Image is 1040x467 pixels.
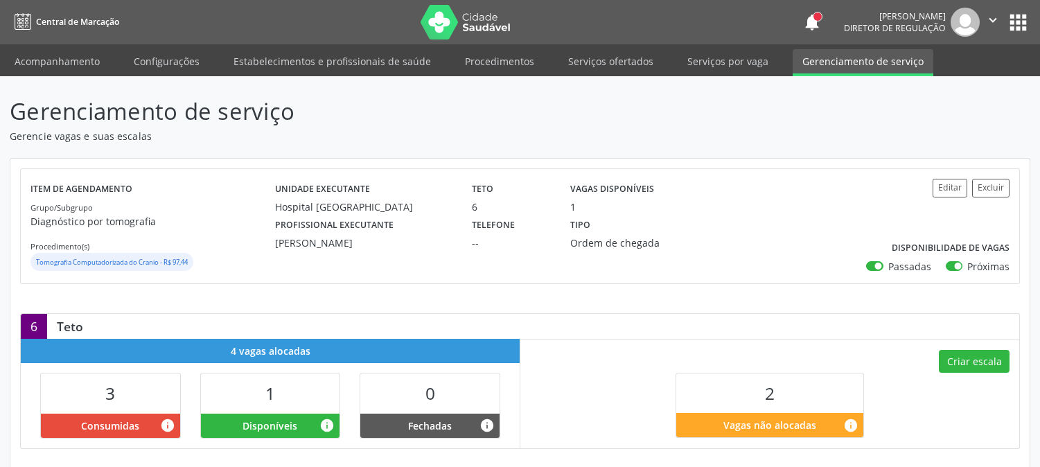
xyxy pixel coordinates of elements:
small: Tomografia Computadorizada do Cranio - R$ 97,44 [36,258,188,267]
i:  [985,12,1001,28]
div: 4 vagas alocadas [21,339,520,363]
div: 6 [21,314,47,339]
span: 0 [425,382,435,405]
a: Gerenciamento de serviço [793,49,933,76]
span: Fechadas [408,418,452,433]
span: 1 [265,382,275,405]
button: apps [1006,10,1030,35]
p: Diagnóstico por tomografia [30,214,275,229]
span: Vagas não alocadas [723,418,816,432]
a: Procedimentos [455,49,544,73]
label: Item de agendamento [30,179,132,200]
i: Quantidade de vagas restantes do teto de vagas [843,418,858,433]
label: Telefone [472,214,515,236]
div: Hospital [GEOGRAPHIC_DATA] [275,200,452,214]
button: notifications [802,12,822,32]
label: Unidade executante [275,179,370,200]
div: [PERSON_NAME] [844,10,946,22]
i: Vagas alocadas que possuem marcações associadas [160,418,175,433]
label: Próximas [967,259,1010,274]
label: Passadas [888,259,931,274]
i: Vagas alocadas e sem marcações associadas que tiveram sua disponibilidade fechada [479,418,495,433]
label: Profissional executante [275,214,394,236]
span: Diretor de regulação [844,22,946,34]
a: Estabelecimentos e profissionais de saúde [224,49,441,73]
small: Procedimento(s) [30,241,89,252]
button: Editar [933,179,967,197]
button: Excluir [972,179,1010,197]
div: Teto [47,319,93,334]
i: Vagas alocadas e sem marcações associadas [319,418,335,433]
button: Criar escala [939,350,1010,373]
div: -- [472,236,551,250]
label: Vagas disponíveis [570,179,654,200]
div: [PERSON_NAME] [275,236,452,250]
img: img [951,8,980,37]
span: 2 [765,382,775,405]
label: Teto [472,179,493,200]
button:  [980,8,1006,37]
label: Tipo [570,214,590,236]
a: Central de Marcação [10,10,119,33]
div: 6 [472,200,551,214]
p: Gerenciamento de serviço [10,94,724,129]
p: Gerencie vagas e suas escalas [10,129,724,143]
span: 3 [105,382,115,405]
label: Disponibilidade de vagas [892,238,1010,259]
div: Ordem de chegada [570,236,698,250]
a: Configurações [124,49,209,73]
small: Grupo/Subgrupo [30,202,93,213]
span: Central de Marcação [36,16,119,28]
span: Disponíveis [243,418,297,433]
a: Acompanhamento [5,49,109,73]
div: 1 [570,200,576,214]
span: Consumidas [81,418,139,433]
a: Serviços ofertados [558,49,663,73]
a: Serviços por vaga [678,49,778,73]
